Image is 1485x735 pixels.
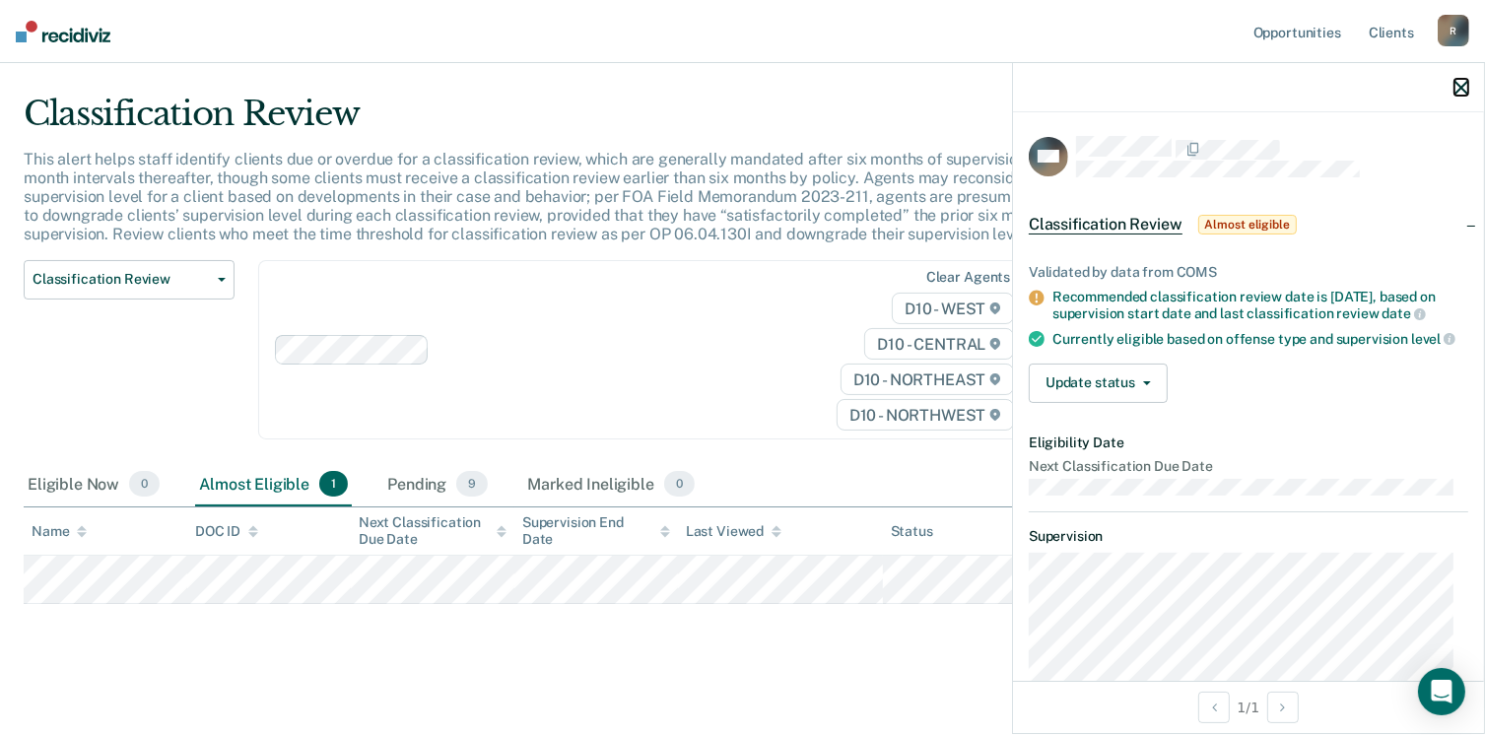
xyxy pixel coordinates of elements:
[319,471,348,497] span: 1
[456,471,488,497] span: 9
[891,523,933,540] div: Status
[24,150,1124,244] p: This alert helps staff identify clients due or overdue for a classification review, which are gen...
[129,471,160,497] span: 0
[1029,458,1468,475] dt: Next Classification Due Date
[1438,15,1469,46] div: R
[892,293,1014,324] span: D10 - WEST
[841,364,1014,395] span: D10 - NORTHEAST
[1013,681,1484,733] div: 1 / 1
[195,463,352,506] div: Almost Eligible
[1052,289,1468,322] div: Recommended classification review date is [DATE], based on supervision start date and last classi...
[1029,364,1168,403] button: Update status
[32,523,87,540] div: Name
[522,514,670,548] div: Supervision End Date
[1418,668,1465,715] div: Open Intercom Messenger
[664,471,695,497] span: 0
[359,514,506,548] div: Next Classification Due Date
[383,463,492,506] div: Pending
[1198,692,1230,723] button: Previous Opportunity
[24,94,1137,150] div: Classification Review
[1029,434,1468,451] dt: Eligibility Date
[16,21,110,42] img: Recidiviz
[864,328,1014,360] span: D10 - CENTRAL
[523,463,699,506] div: Marked Ineligible
[837,399,1014,431] span: D10 - NORTHWEST
[1267,692,1299,723] button: Next Opportunity
[1013,193,1484,256] div: Classification ReviewAlmost eligible
[1411,331,1455,347] span: level
[195,523,258,540] div: DOC ID
[24,463,164,506] div: Eligible Now
[33,271,210,288] span: Classification Review
[1198,215,1297,234] span: Almost eligible
[686,523,781,540] div: Last Viewed
[926,269,1010,286] div: Clear agents
[1029,528,1468,545] dt: Supervision
[1052,330,1468,348] div: Currently eligible based on offense type and supervision
[1029,215,1182,234] span: Classification Review
[1029,264,1468,281] div: Validated by data from COMS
